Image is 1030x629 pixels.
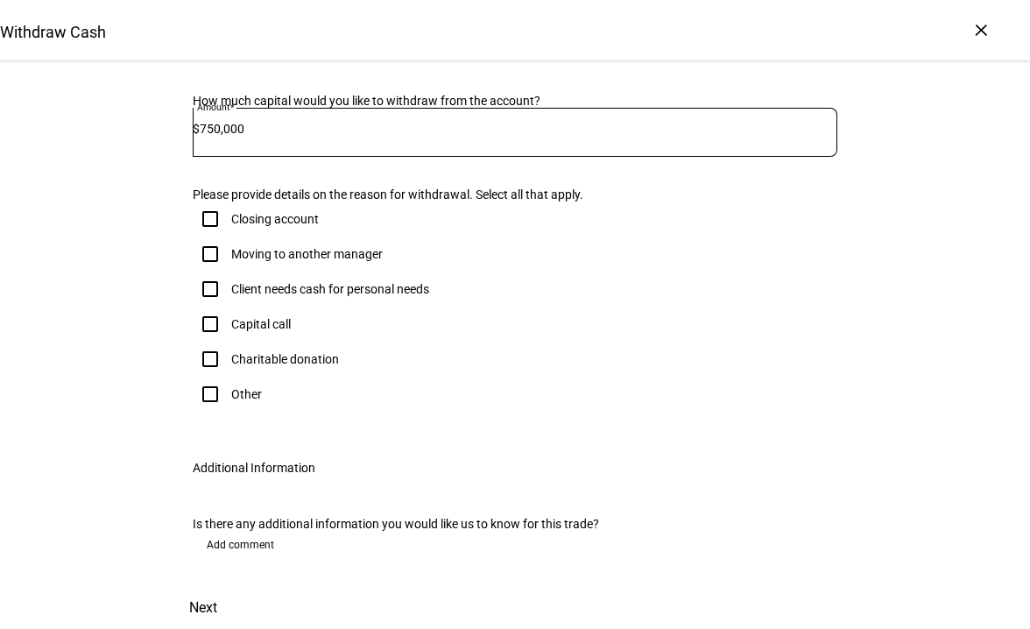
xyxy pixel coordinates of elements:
span: Add comment [207,531,274,559]
div: Is there any additional information you would like us to know for this trade? [193,517,837,531]
mat-label: Amount* [197,102,234,112]
div: Capital call [231,317,291,331]
div: Additional Information [193,461,315,475]
button: Next [165,587,242,629]
span: Next [189,587,217,629]
button: Add comment [193,531,288,559]
div: Charitable donation [231,352,339,366]
div: Closing account [231,212,319,226]
div: × [967,16,995,44]
div: Other [231,387,262,401]
div: Client needs cash for personal needs [231,282,429,296]
div: Moving to another manager [231,247,383,261]
span: $ [193,122,200,136]
div: How much capital would you like to withdraw from the account? [193,94,837,108]
div: Please provide details on the reason for withdrawal. Select all that apply. [193,187,837,201]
